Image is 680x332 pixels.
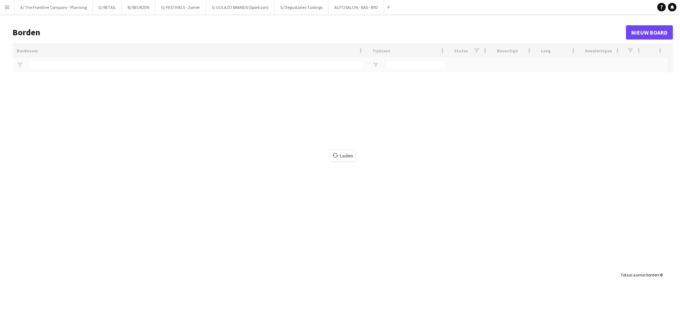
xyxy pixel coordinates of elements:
div: : [621,268,662,282]
button: G/ FESTIVALS - Zomer [155,0,206,14]
a: Nieuw board [626,25,673,40]
button: S/ GOLAZO BRANDS (Sportizon) [206,0,275,14]
h1: Borden [12,27,626,38]
button: B/ BEURZEN [122,0,155,14]
span: 0 [660,272,662,277]
button: AUTOSALON - BAS - BYD [329,0,384,14]
button: D/ RETAIL [93,0,122,14]
button: S/ Degustaties-Tastings [275,0,329,14]
button: A/ The Frontline Company - Planning [15,0,93,14]
span: Totaal aantal borden [621,272,659,277]
span: Laden [330,150,355,161]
